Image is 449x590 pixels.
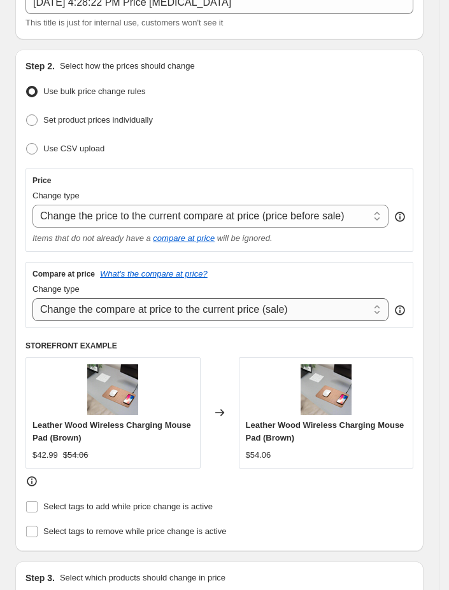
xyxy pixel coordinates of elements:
[32,284,80,294] span: Change type
[25,572,55,584] h2: Step 3.
[25,60,55,72] h2: Step 2.
[32,175,51,186] h3: Price
[43,115,153,125] span: Set product prices individually
[32,191,80,200] span: Change type
[32,449,58,462] div: $42.99
[394,304,406,317] div: help
[60,572,225,584] p: Select which products should change in price
[25,18,223,27] span: This title is just for internal use, customers won't see it
[32,420,191,442] span: Leather Wood Wireless Charging Mouse Pad (Brown)
[32,269,95,279] h3: Compare at price
[394,210,406,223] div: help
[100,269,208,278] button: What's the compare at price?
[25,341,413,351] h6: STOREFRONT EXAMPLE
[43,86,145,96] span: Use bulk price change rules
[153,233,215,243] button: compare at price
[43,144,104,153] span: Use CSV upload
[217,233,273,243] i: will be ignored.
[43,526,227,536] span: Select tags to remove while price change is active
[32,233,151,243] i: Items that do not already have a
[87,364,138,415] img: background-editor_output_5f393db7-05fd-4c5a-adf5-e7f78f3adf35_80x.png
[246,420,404,442] span: Leather Wood Wireless Charging Mouse Pad (Brown)
[246,449,271,462] div: $54.06
[301,364,352,415] img: background-editor_output_5f393db7-05fd-4c5a-adf5-e7f78f3adf35_80x.png
[43,502,213,511] span: Select tags to add while price change is active
[63,449,89,462] strike: $54.06
[60,60,195,72] p: Select how the prices should change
